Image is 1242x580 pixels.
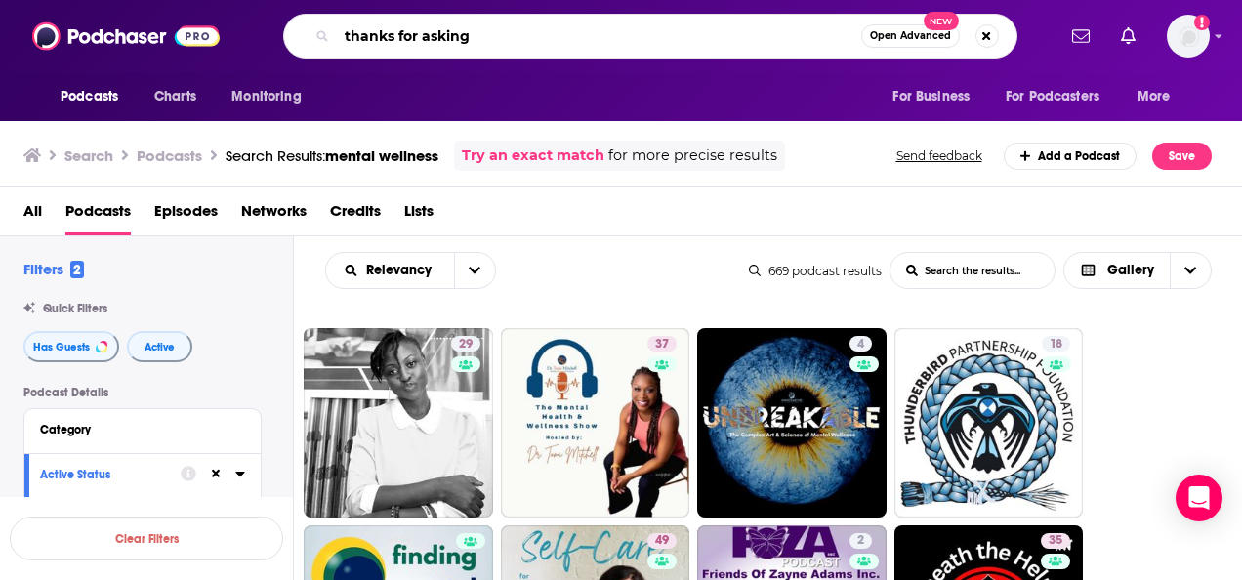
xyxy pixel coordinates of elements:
[890,147,988,164] button: Send feedback
[226,146,438,165] a: Search Results:mental wellness
[1138,83,1171,110] span: More
[857,335,864,354] span: 4
[231,83,301,110] span: Monitoring
[1152,143,1212,170] button: Save
[142,78,208,115] a: Charts
[325,146,438,165] span: mental wellness
[40,423,232,436] div: Category
[1167,15,1210,58] img: User Profile
[1107,264,1154,277] span: Gallery
[1113,20,1143,53] a: Show notifications dropdown
[65,195,131,235] a: Podcasts
[1041,533,1070,549] a: 35
[23,331,119,362] button: Has Guests
[1167,15,1210,58] button: Show profile menu
[366,264,438,277] span: Relevancy
[137,146,202,165] h3: Podcasts
[64,146,113,165] h3: Search
[655,531,669,551] span: 49
[10,517,283,560] button: Clear Filters
[304,328,493,518] a: 29
[608,145,777,167] span: for more precise results
[61,83,118,110] span: Podcasts
[1124,78,1195,115] button: open menu
[749,264,882,278] div: 669 podcast results
[849,533,872,549] a: 2
[47,78,144,115] button: open menu
[1049,531,1062,551] span: 35
[879,78,994,115] button: open menu
[404,195,434,235] a: Lists
[23,260,84,278] h2: Filters
[43,302,107,315] span: Quick Filters
[647,336,677,352] a: 37
[1004,143,1138,170] a: Add a Podcast
[241,195,307,235] a: Networks
[697,328,887,518] a: 4
[894,328,1084,518] a: 18
[1050,335,1062,354] span: 18
[326,264,454,277] button: open menu
[451,336,480,352] a: 29
[501,328,690,518] a: 37
[70,261,84,278] span: 2
[154,83,196,110] span: Charts
[145,342,175,352] span: Active
[154,195,218,235] a: Episodes
[1176,475,1222,521] div: Open Intercom Messenger
[870,31,951,41] span: Open Advanced
[283,14,1017,59] div: Search podcasts, credits, & more...
[647,533,677,549] a: 49
[1006,83,1099,110] span: For Podcasters
[459,335,473,354] span: 29
[1167,15,1210,58] span: Logged in as HavasAlexa
[849,336,872,352] a: 4
[892,83,970,110] span: For Business
[23,195,42,235] a: All
[924,12,959,30] span: New
[40,417,245,441] button: Category
[1042,336,1070,352] a: 18
[127,331,192,362] button: Active
[325,252,496,289] h2: Choose List sort
[993,78,1128,115] button: open menu
[462,145,604,167] a: Try an exact match
[33,342,90,352] span: Has Guests
[655,335,669,354] span: 37
[218,78,326,115] button: open menu
[32,18,220,55] img: Podchaser - Follow, Share and Rate Podcasts
[330,195,381,235] a: Credits
[23,386,262,399] p: Podcast Details
[1063,252,1213,289] button: Choose View
[40,468,168,481] div: Active Status
[337,21,861,52] input: Search podcasts, credits, & more...
[226,146,438,165] div: Search Results:
[861,24,960,48] button: Open AdvancedNew
[1194,15,1210,30] svg: Add a profile image
[454,253,495,288] button: open menu
[857,531,864,551] span: 2
[40,462,181,486] button: Active Status
[1064,20,1097,53] a: Show notifications dropdown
